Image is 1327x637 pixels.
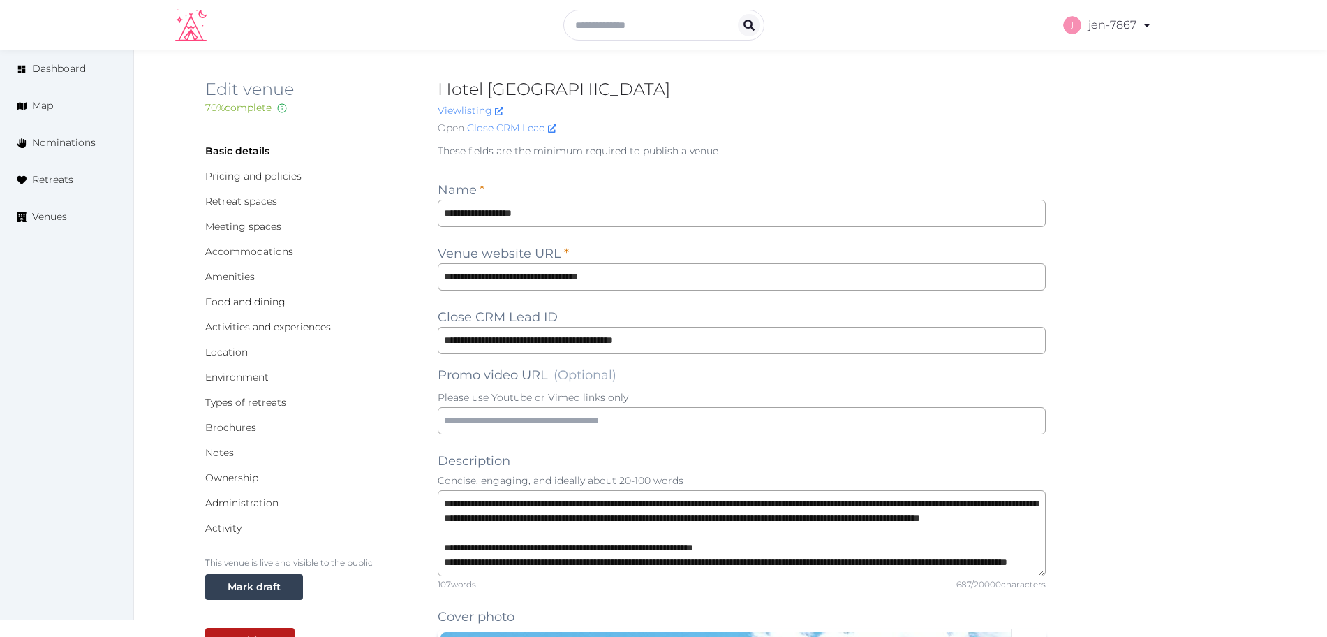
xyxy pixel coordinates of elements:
a: Administration [205,497,279,509]
a: Brochures [205,421,256,434]
div: 687 / 20000 characters [956,579,1046,590]
p: Concise, engaging, and ideally about 20-100 words [438,474,1046,488]
a: Viewlisting [438,104,503,117]
a: Meeting spaces [205,220,281,233]
label: Close CRM Lead ID [438,307,558,327]
a: Location [205,346,248,358]
div: Mark draft [228,580,281,594]
a: Amenities [205,270,255,283]
a: Environment [205,371,269,383]
span: Retreats [32,173,73,187]
p: This venue is live and visible to the public [205,557,415,569]
label: Description [438,451,510,471]
a: Accommodations [205,245,293,258]
span: Venues [32,210,67,224]
h2: Edit venue [205,78,415,101]
h2: Hotel [GEOGRAPHIC_DATA] [438,78,1046,101]
label: Cover photo [438,607,514,627]
a: jen-7867 [1063,6,1152,45]
p: These fields are the minimum required to publish a venue [438,144,1046,158]
button: Mark draft [205,574,303,600]
a: Pricing and policies [205,170,302,182]
span: Nominations [32,136,96,150]
a: Types of retreats [205,396,286,409]
span: Map [32,98,53,113]
a: Close CRM Lead [467,121,556,136]
label: Name [438,180,484,200]
a: Basic details [205,145,269,157]
span: 70 % complete [205,101,272,114]
label: Venue website URL [438,244,569,263]
label: Promo video URL [438,365,616,385]
span: Open [438,121,464,136]
span: Dashboard [32,61,86,76]
p: Please use Youtube or Vimeo links only [438,390,1046,404]
span: (Optional) [554,367,616,383]
a: Notes [205,446,234,459]
a: Retreat spaces [205,195,277,207]
a: Activity [205,522,242,534]
div: 107 words [438,579,476,590]
a: Activities and experiences [205,321,331,333]
a: Ownership [205,471,258,484]
a: Food and dining [205,295,286,308]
